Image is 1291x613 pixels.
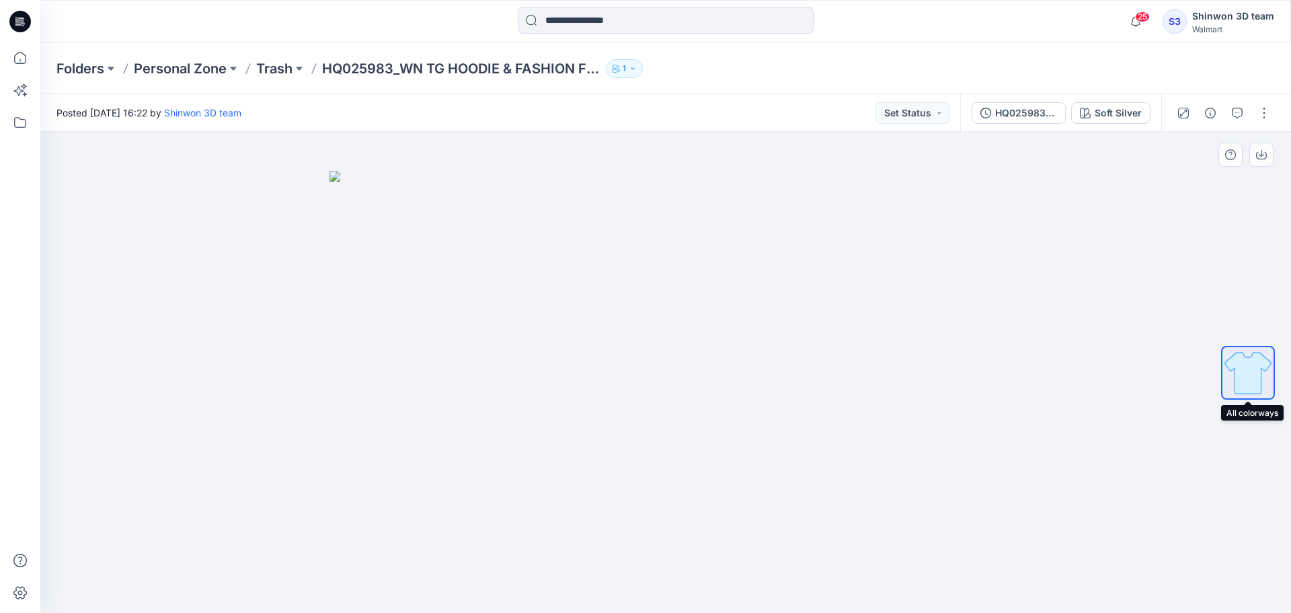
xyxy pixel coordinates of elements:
button: Details [1200,102,1221,124]
div: Walmart [1192,24,1274,34]
button: HQ025983_WN TG HOODIE & FASHION FLEECE JOGGER SET [972,102,1066,124]
p: HQ025983_WN TG HOODIE & FASHION FLEECE JOGGER SET [322,59,600,78]
span: Posted [DATE] 16:22 by [56,106,241,120]
img: All colorways [1222,347,1274,398]
div: S3 [1163,9,1187,34]
p: 1 [623,61,626,76]
div: HQ025983_WN TG HOODIE & FASHION FLEECE JOGGER SET [995,106,1057,120]
div: Soft Silver [1095,106,1142,120]
a: Folders [56,59,104,78]
div: Shinwon 3D team [1192,8,1274,24]
a: Trash [256,59,292,78]
a: Personal Zone [134,59,227,78]
button: Soft Silver [1071,102,1150,124]
a: Shinwon 3D team [164,107,241,118]
span: 25 [1135,11,1150,22]
button: 1 [606,59,643,78]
